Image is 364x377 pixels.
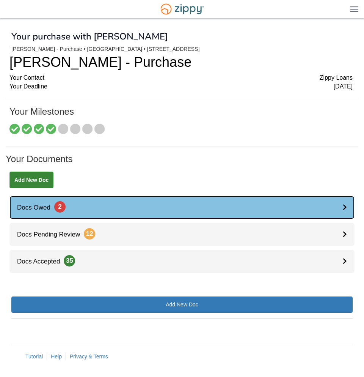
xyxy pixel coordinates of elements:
[9,55,353,70] h1: [PERSON_NAME] - Purchase
[11,32,168,41] h1: Your purchase with [PERSON_NAME]
[6,154,358,172] h1: Your Documents
[9,223,355,246] a: Docs Pending Review12
[334,82,353,91] span: [DATE]
[320,74,353,82] span: Zippy Loans
[54,201,66,213] span: 2
[9,250,355,273] a: Docs Accepted35
[9,74,353,82] div: Your Contact
[70,353,108,360] a: Privacy & Terms
[11,297,353,313] a: Add New Doc
[9,258,75,265] span: Docs Accepted
[25,353,43,360] a: Tutorial
[350,6,358,12] img: Mobile Dropdown Menu
[9,172,53,188] a: Add New Doc
[51,353,62,360] a: Help
[9,204,66,211] span: Docs Owed
[84,228,95,240] span: 12
[9,82,353,91] div: Your Deadline
[64,255,75,267] span: 35
[11,46,353,52] div: [PERSON_NAME] - Purchase • [GEOGRAPHIC_DATA] • [STREET_ADDRESS]
[9,231,95,238] span: Docs Pending Review
[9,196,355,219] a: Docs Owed2
[9,107,353,124] h1: Your Milestones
